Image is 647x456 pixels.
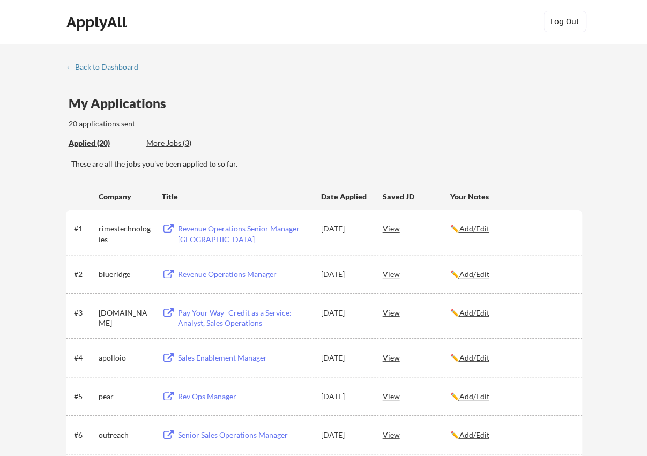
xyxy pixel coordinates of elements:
div: 20 applications sent [69,118,276,129]
div: apolloio [99,353,152,363]
div: Title [162,191,311,202]
div: View [383,348,450,367]
div: outreach [99,430,152,440]
div: ✏️ [450,391,572,402]
div: View [383,386,450,406]
div: [DATE] [321,430,368,440]
div: These are all the jobs you've been applied to so far. [71,159,582,169]
div: More Jobs (3) [146,138,225,148]
div: [DATE] [321,308,368,318]
div: These are all the jobs you've been applied to so far. [69,138,138,149]
u: Add/Edit [459,353,489,362]
u: Add/Edit [459,224,489,233]
div: [DATE] [321,391,368,402]
div: View [383,264,450,283]
div: Saved JD [383,186,450,206]
div: View [383,425,450,444]
u: Add/Edit [459,392,489,401]
div: #3 [74,308,95,318]
div: ✏️ [450,353,572,363]
div: #4 [74,353,95,363]
div: Rev Ops Manager [178,391,311,402]
div: View [383,303,450,322]
u: Add/Edit [459,430,489,439]
div: #6 [74,430,95,440]
div: Applied (20) [69,138,138,148]
div: Revenue Operations Manager [178,269,311,280]
div: ✏️ [450,308,572,318]
u: Add/Edit [459,308,489,317]
div: Company [99,191,152,202]
div: [DATE] [321,269,368,280]
div: #2 [74,269,95,280]
div: ApplyAll [66,13,130,31]
div: Your Notes [450,191,572,202]
div: blueridge [99,269,152,280]
div: Revenue Operations Senior Manager – [GEOGRAPHIC_DATA] [178,223,311,244]
div: #1 [74,223,95,234]
button: Log Out [544,11,586,32]
div: [DATE] [321,353,368,363]
div: My Applications [69,97,175,110]
div: ✏️ [450,223,572,234]
div: [DATE] [321,223,368,234]
div: pear [99,391,152,402]
div: Pay Your Way -Credit as a Service: Analyst, Sales Operations [178,308,311,328]
div: Sales Enablement Manager [178,353,311,363]
div: ✏️ [450,269,572,280]
div: View [383,219,450,238]
div: rimestechnologies [99,223,152,244]
div: These are job applications we think you'd be a good fit for, but couldn't apply you to automatica... [146,138,225,149]
div: [DOMAIN_NAME] [99,308,152,328]
div: ← Back to Dashboard [66,63,146,71]
div: Senior Sales Operations Manager [178,430,311,440]
u: Add/Edit [459,270,489,279]
div: #5 [74,391,95,402]
div: Date Applied [321,191,368,202]
a: ← Back to Dashboard [66,63,146,73]
div: ✏️ [450,430,572,440]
